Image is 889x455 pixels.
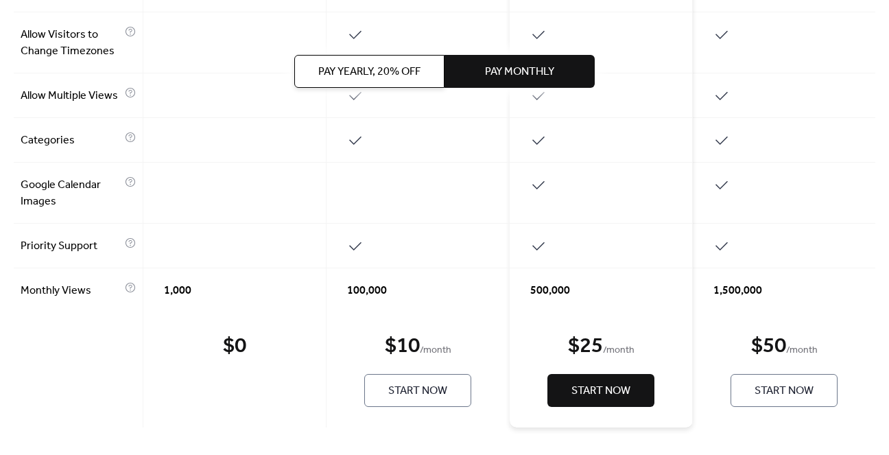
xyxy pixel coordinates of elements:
span: 1,000 [164,283,191,299]
span: / month [786,342,818,359]
button: Pay Monthly [444,55,595,88]
button: Pay Yearly, 20% off [294,55,444,88]
span: Start Now [571,383,630,399]
span: Priority Support [21,238,121,255]
button: Start Now [731,374,838,407]
span: / month [420,342,451,359]
div: $ 10 [385,333,420,360]
span: Start Now [388,383,447,399]
span: Categories [21,132,121,149]
span: Pay Monthly [485,64,554,80]
div: $ 25 [568,333,603,360]
span: / month [603,342,635,359]
span: Allow Visitors to Change Timezones [21,27,121,60]
span: Monthly Views [21,283,121,299]
div: $ 50 [751,333,786,360]
span: Pay Yearly, 20% off [318,64,420,80]
span: Allow Multiple Views [21,88,121,104]
span: 100,000 [347,283,387,299]
button: Start Now [547,374,654,407]
button: Start Now [364,374,471,407]
span: 500,000 [530,283,570,299]
span: 1,500,000 [713,283,762,299]
div: $ 0 [223,333,246,360]
span: Google Calendar Images [21,177,121,210]
span: Start Now [755,383,814,399]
